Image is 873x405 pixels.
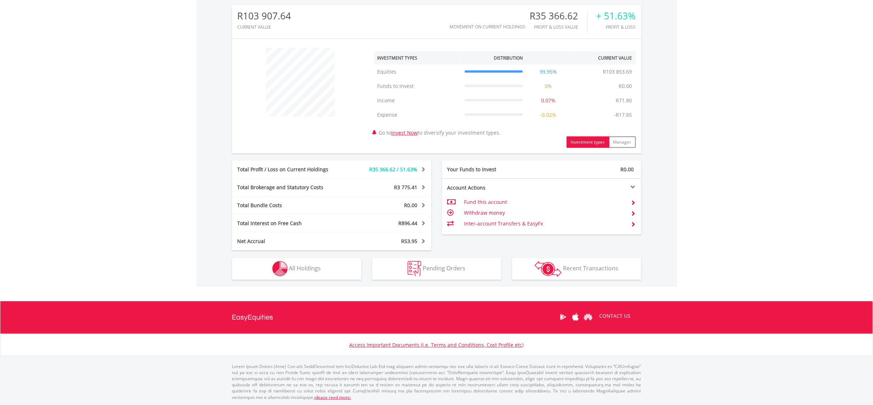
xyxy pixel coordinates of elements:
[526,65,570,79] td: 99.95%
[615,79,636,93] td: R0.00
[404,202,418,209] span: R0.00
[535,261,562,277] img: transactions-zar-wht.png
[369,44,641,148] div: Go to to diversify your investment types.
[423,264,465,272] span: Pending Orders
[600,65,636,79] td: R103 853.69
[582,306,595,328] a: Huawei
[530,11,587,21] div: R35 366.62
[394,184,418,191] span: R3 775.41
[621,166,634,173] span: R0.00
[232,258,361,280] button: All Holdings
[494,55,523,61] div: Distribution
[450,24,526,29] div: Movement on Current Holdings:
[315,394,351,400] a: please read more:
[349,341,524,348] a: Access Important Documents (i.e. Terms and Conditions, Cost Profile etc)
[374,51,461,65] th: Investment Types
[569,306,582,328] a: Apple
[232,220,348,227] div: Total Interest on Free Cash
[232,238,348,245] div: Net Accrual
[526,108,570,122] td: -0.02%
[374,93,461,108] td: Income
[611,108,636,122] td: -R17.85
[374,108,461,122] td: Expense
[232,184,348,191] div: Total Brokerage and Statutory Costs
[563,264,618,272] span: Recent Transactions
[232,166,348,173] div: Total Profit / Loss on Current Holdings
[374,79,461,93] td: Funds to Invest
[272,261,288,276] img: holdings-wht.png
[609,136,636,148] button: Manager
[442,184,542,191] div: Account Actions
[557,306,569,328] a: Google Play
[370,166,418,173] span: R35 366.62 / 51.63%
[232,301,273,334] a: EasyEquities
[570,51,636,65] th: Current Value
[442,166,542,173] div: Your Funds to Invest
[238,25,291,29] div: CURRENT VALUE
[526,93,570,108] td: 0.07%
[391,129,418,136] a: Invest Now
[464,208,625,218] td: Withdraw money
[530,25,587,29] div: Profit & Loss Value
[567,136,609,148] button: Investment types
[464,197,625,208] td: Fund this account
[402,238,418,245] span: R53.95
[289,264,321,272] span: All Holdings
[408,261,421,276] img: pending_instructions-wht.png
[232,363,641,400] p: Lorem Ipsum Dolors (Ame) Con a/e SeddOeiusmod tem InciDiduntut Lab Etd mag aliquaen admin veniamq...
[374,65,461,79] td: Equities
[238,11,291,21] div: R103 907.64
[596,25,636,29] div: Profit & Loss
[512,258,641,280] button: Recent Transactions
[612,93,636,108] td: R71.80
[372,258,501,280] button: Pending Orders
[526,79,570,93] td: 0%
[464,218,625,229] td: Inter-account Transfers & EasyFx
[399,220,418,227] span: R896.44
[232,202,348,209] div: Total Bundle Costs
[596,11,636,21] div: + 51.63%
[595,306,636,326] a: CONTACT US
